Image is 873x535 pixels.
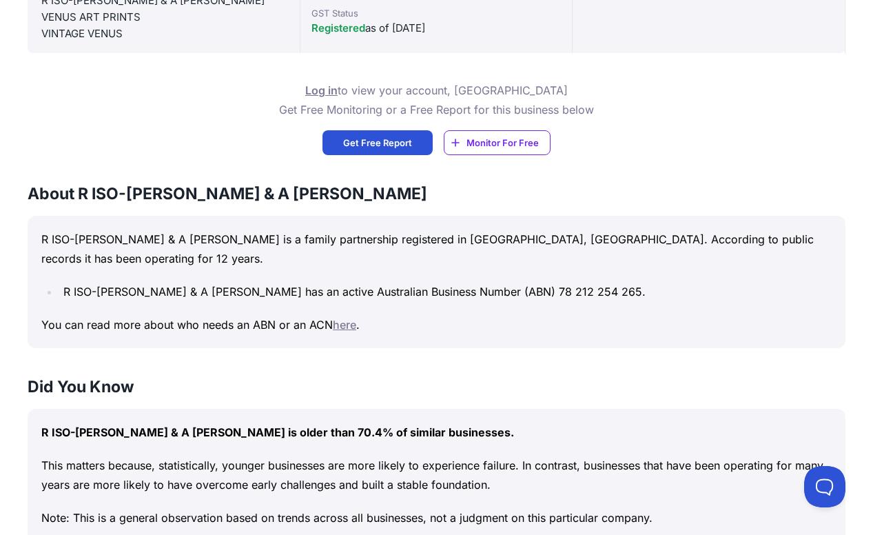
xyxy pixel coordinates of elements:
[28,183,845,205] h3: About R ISO-[PERSON_NAME] & A [PERSON_NAME]
[41,423,832,442] p: R ISO-[PERSON_NAME] & A [PERSON_NAME] is older than 70.4% of similar businesses.
[41,9,286,26] div: VENUS ART PRINTS
[41,508,832,527] p: Note: This is a general observation based on trends across all businesses, not a judgment on this...
[311,21,365,34] span: Registered
[41,230,832,268] p: R ISO-[PERSON_NAME] & A [PERSON_NAME] is a family partnership registered in [GEOGRAPHIC_DATA], [G...
[41,26,286,42] div: VINTAGE VENUS
[311,6,562,20] div: GST Status
[343,136,412,150] span: Get Free Report
[28,376,845,398] h3: Did You Know
[41,315,832,334] p: You can read more about who needs an ABN or an ACN .
[41,456,832,494] p: This matters because, statistically, younger businesses are more likely to experience failure. In...
[333,318,356,332] a: here
[311,20,562,37] div: as of [DATE]
[322,130,433,155] a: Get Free Report
[804,466,845,507] iframe: Toggle Customer Support
[59,282,832,301] li: R ISO-[PERSON_NAME] & A [PERSON_NAME] has an active Australian Business Number (ABN) 78 212 254 265.
[305,83,338,97] a: Log in
[279,81,594,119] p: to view your account, [GEOGRAPHIC_DATA] Get Free Monitoring or a Free Report for this business below
[444,130,551,155] a: Monitor For Free
[466,136,539,150] span: Monitor For Free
